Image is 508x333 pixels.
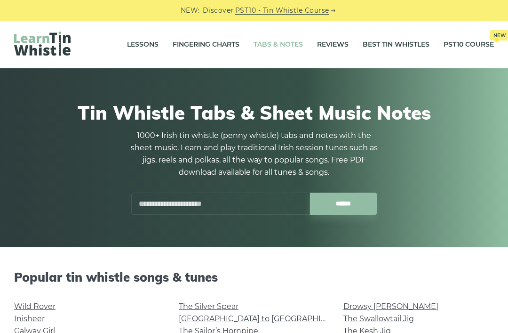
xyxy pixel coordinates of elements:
a: The Swallowtail Jig [343,314,414,323]
a: Fingering Charts [173,33,239,57]
a: Best Tin Whistles [363,33,429,57]
a: PST10 CourseNew [444,33,494,57]
a: Drowsy [PERSON_NAME] [343,302,438,311]
a: Inisheer [14,314,45,323]
a: Reviews [317,33,349,57]
p: 1000+ Irish tin whistle (penny whistle) tabs and notes with the sheet music. Learn and play tradi... [127,130,381,179]
h2: Popular tin whistle songs & tunes [14,270,494,284]
a: The Silver Spear [179,302,238,311]
h1: Tin Whistle Tabs & Sheet Music Notes [19,101,489,124]
img: LearnTinWhistle.com [14,32,71,56]
a: Tabs & Notes [254,33,303,57]
a: [GEOGRAPHIC_DATA] to [GEOGRAPHIC_DATA] [179,314,352,323]
a: Wild Rover [14,302,56,311]
a: Lessons [127,33,159,57]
